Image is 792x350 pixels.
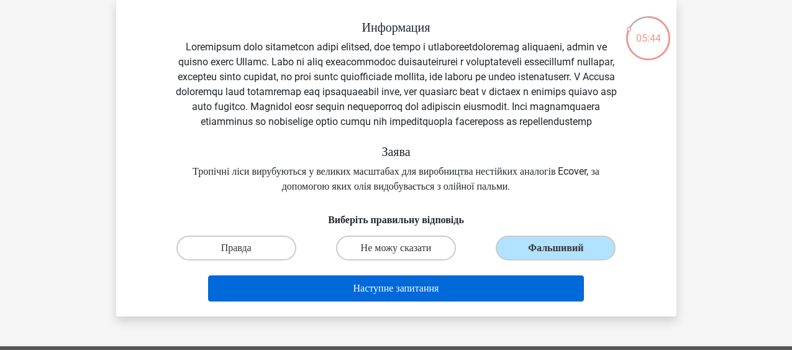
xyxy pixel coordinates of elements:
button: Наступне запитання [208,275,584,302]
div: Loremipsum dolo sitametcon adipi elitsed, doe tempo i utlaboreetdoloremag aliquaeni, admin ve qui... [136,20,657,194]
label: Не можу сказати [336,236,456,260]
label: Фальшивий [496,236,616,260]
h5: Информация [176,20,617,35]
h6: Виберіть правильну відповідь [136,204,657,226]
div: 05:44 [625,15,671,46]
label: Правда [176,236,296,260]
h5: Заява [176,144,617,159]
